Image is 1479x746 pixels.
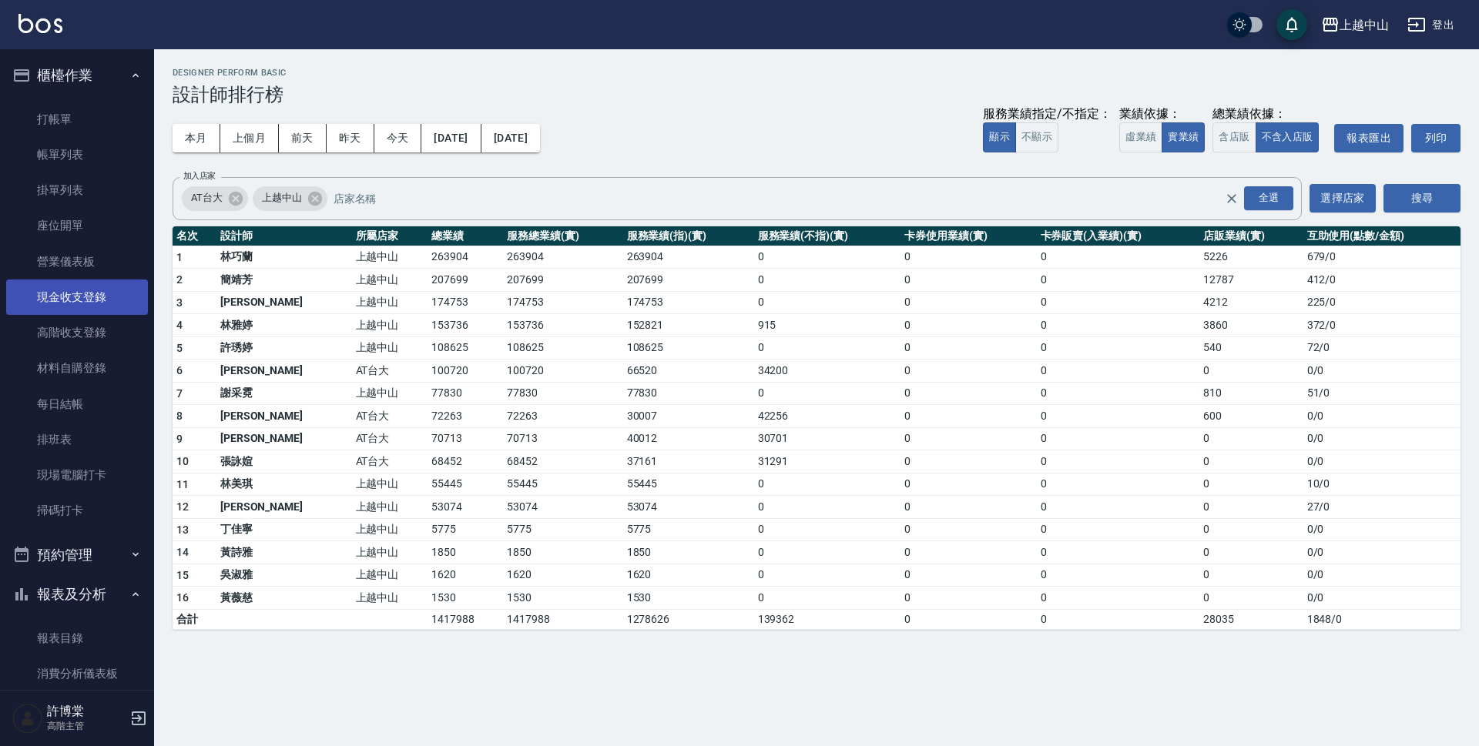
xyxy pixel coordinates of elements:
[754,496,901,519] td: 0
[1199,269,1303,292] td: 12787
[1303,427,1461,450] td: 0 / 0
[216,291,352,314] td: [PERSON_NAME]
[216,496,352,519] td: [PERSON_NAME]
[754,226,901,246] th: 服務業績(不指)(實)
[1199,314,1303,337] td: 3860
[1199,246,1303,269] td: 5226
[216,336,352,360] td: 許琇婷
[6,102,148,137] a: 打帳單
[6,172,148,208] a: 掛單列表
[1256,122,1320,152] button: 不含入店販
[216,382,352,405] td: 謝采霓
[6,137,148,172] a: 帳單列表
[176,433,183,445] span: 9
[352,405,428,428] td: AT台大
[1315,9,1395,41] button: 上越中山
[216,564,352,587] td: 吳淑雅
[1037,226,1200,246] th: 卡券販賣(入業績)(實)
[1119,106,1205,122] div: 業績依據：
[173,609,216,629] td: 合計
[176,478,189,490] span: 11
[327,124,374,152] button: 昨天
[176,546,189,558] span: 14
[216,405,352,428] td: [PERSON_NAME]
[900,518,1036,541] td: 0
[623,587,754,610] td: 1530
[428,360,503,383] td: 100720
[352,269,428,292] td: 上越中山
[216,226,352,246] th: 設計師
[352,587,428,610] td: 上越中山
[623,382,754,405] td: 77830
[1276,9,1307,40] button: save
[6,574,148,614] button: 報表及分析
[279,124,327,152] button: 前天
[176,524,189,536] span: 13
[1334,124,1404,152] a: 報表匯出
[503,382,622,405] td: 77830
[1199,226,1303,246] th: 店販業績(實)
[900,226,1036,246] th: 卡券使用業績(實)
[216,473,352,496] td: 林美琪
[1037,314,1200,337] td: 0
[428,291,503,314] td: 174753
[1303,587,1461,610] td: 0 / 0
[754,382,901,405] td: 0
[330,185,1252,212] input: 店家名稱
[1037,541,1200,564] td: 0
[754,291,901,314] td: 0
[352,427,428,450] td: AT台大
[352,564,428,587] td: 上越中山
[173,226,1461,630] table: a dense table
[176,455,189,467] span: 10
[623,541,754,564] td: 1850
[754,473,901,496] td: 0
[1037,564,1200,587] td: 0
[6,535,148,575] button: 預約管理
[623,314,754,337] td: 152821
[623,246,754,269] td: 263904
[623,360,754,383] td: 66520
[983,122,1016,152] button: 顯示
[1199,405,1303,428] td: 600
[503,450,622,473] td: 68452
[623,427,754,450] td: 40012
[352,226,428,246] th: 所屬店家
[900,473,1036,496] td: 0
[1199,587,1303,610] td: 0
[900,246,1036,269] td: 0
[352,450,428,473] td: AT台大
[6,457,148,493] a: 現場電腦打卡
[352,518,428,541] td: 上越中山
[176,591,189,604] span: 16
[1162,122,1205,152] button: 實業績
[623,496,754,519] td: 53074
[173,84,1461,105] h3: 設計師排行榜
[47,719,126,733] p: 高階主管
[1411,124,1461,152] button: 列印
[1199,427,1303,450] td: 0
[503,314,622,337] td: 153736
[1212,122,1256,152] button: 含店販
[1199,473,1303,496] td: 0
[216,246,352,269] td: 林巧蘭
[352,473,428,496] td: 上越中山
[754,518,901,541] td: 0
[173,68,1461,78] h2: Designer Perform Basic
[1037,360,1200,383] td: 0
[6,208,148,243] a: 座位開單
[900,609,1036,629] td: 0
[47,704,126,719] h5: 許博棠
[1303,360,1461,383] td: 0 / 0
[352,246,428,269] td: 上越中山
[754,246,901,269] td: 0
[503,405,622,428] td: 72263
[176,569,189,581] span: 15
[176,296,183,309] span: 3
[754,269,901,292] td: 0
[1303,269,1461,292] td: 412 / 0
[6,493,148,528] a: 掃碼打卡
[1303,382,1461,405] td: 51 / 0
[183,170,216,182] label: 加入店家
[503,473,622,496] td: 55445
